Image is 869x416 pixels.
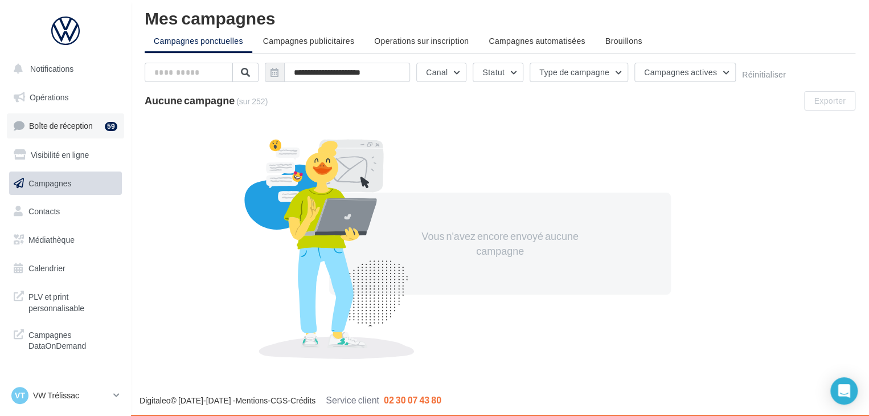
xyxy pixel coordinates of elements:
[7,199,124,223] a: Contacts
[28,327,117,352] span: Campagnes DataOnDemand
[7,228,124,252] a: Médiathèque
[145,94,235,107] span: Aucune campagne
[384,394,441,405] span: 02 30 07 43 80
[416,63,466,82] button: Canal
[7,284,124,318] a: PLV et print personnalisable
[29,121,93,130] span: Boîte de réception
[31,150,89,160] span: Visibilité en ligne
[742,70,786,79] button: Réinitialiser
[489,36,585,46] span: Campagnes automatisées
[263,36,354,46] span: Campagnes publicitaires
[473,63,523,82] button: Statut
[30,64,73,74] span: Notifications
[7,143,124,167] a: Visibilité en ligne
[15,390,25,401] span: VT
[30,92,68,102] span: Opérations
[33,390,109,401] p: VW Trélissac
[326,394,379,405] span: Service client
[7,323,124,356] a: Campagnes DataOnDemand
[28,235,75,244] span: Médiathèque
[28,178,72,187] span: Campagnes
[402,229,598,258] div: Vous n'avez encore envoyé aucune campagne
[804,91,855,111] button: Exporter
[236,96,268,107] span: (sur 252)
[270,395,288,405] a: CGS
[7,256,124,280] a: Calendrier
[7,57,120,81] button: Notifications
[105,122,117,131] div: 59
[7,113,124,138] a: Boîte de réception59
[530,63,628,82] button: Type de campagne
[374,36,469,46] span: Operations sur inscription
[7,172,124,195] a: Campagnes
[830,377,858,405] div: Open Intercom Messenger
[28,289,117,313] span: PLV et print personnalisable
[145,9,855,26] div: Mes campagnes
[140,395,441,405] span: © [DATE]-[DATE] - - -
[235,395,268,405] a: Mentions
[28,206,60,216] span: Contacts
[7,85,124,109] a: Opérations
[605,36,642,46] span: Brouillons
[140,395,170,405] a: Digitaleo
[9,385,122,406] a: VT VW Trélissac
[28,263,65,273] span: Calendrier
[644,67,717,77] span: Campagnes actives
[634,63,736,82] button: Campagnes actives
[290,395,315,405] a: Crédits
